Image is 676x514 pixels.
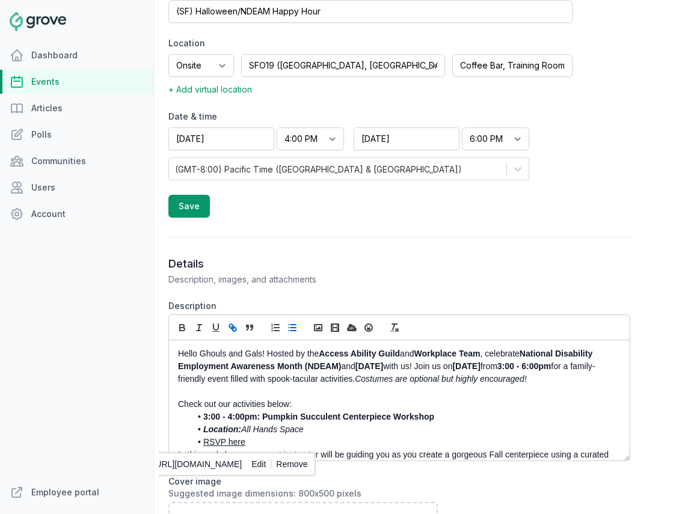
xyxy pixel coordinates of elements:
[452,361,480,371] strong: [DATE]
[168,300,630,312] label: Description
[168,37,573,49] label: Location
[319,349,400,358] strong: Access Ability Guild
[168,84,252,94] span: + Add virtual location
[355,374,527,384] em: Costumes are optional but highly encouraged!
[241,424,304,434] em: All Hands Space
[153,456,242,472] a: [URL][DOMAIN_NAME]
[168,476,630,500] label: Cover image
[168,274,630,286] p: Description, images, and attachments
[203,424,241,434] em: Location:
[10,12,66,31] img: Grove
[452,54,573,77] input: Room
[178,349,595,371] strong: National Disability Employment Awareness Month (NDEAM)
[175,163,462,176] div: (GMT-8:00) Pacific Time ([GEOGRAPHIC_DATA] & [GEOGRAPHIC_DATA])
[168,127,274,150] input: Start date
[168,488,630,500] div: Suggested image dimensions: 800x500 pixels
[354,127,459,150] input: End date
[178,398,614,411] p: Check out our activities below:
[414,349,480,358] strong: Workplace Team
[355,361,383,371] strong: [DATE]
[168,257,630,271] h3: Details
[168,111,529,123] label: Date & time
[168,195,210,218] button: Save
[178,347,614,385] p: Hello Ghouls and Gals! Hosted by the and , celebrate and with us! Join us on from for a family-fr...
[178,448,614,474] p: In this workshop, our expert instructor will be guiding you as you create a gorgeous Fall centerp...
[497,361,551,371] strong: 3:00 - 6:00pm
[203,412,434,421] strong: 3:00 - 4:00pm: Pumpkin Succulent Centerpiece Workshop
[203,437,245,447] a: RSVP here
